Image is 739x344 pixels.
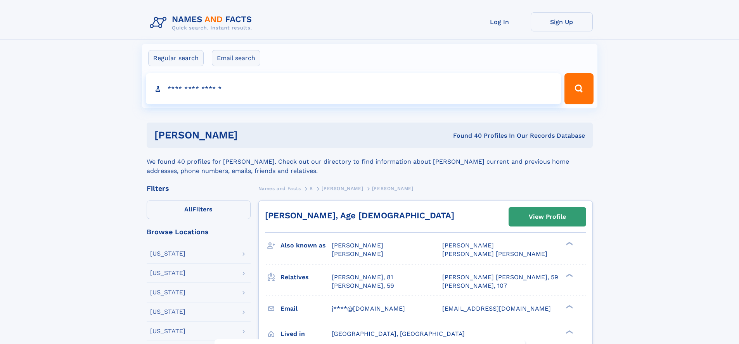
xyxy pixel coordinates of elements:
div: Found 40 Profiles In Our Records Database [345,131,585,140]
input: search input [146,73,561,104]
div: ❯ [564,273,573,278]
div: ❯ [564,329,573,334]
a: [PERSON_NAME] [PERSON_NAME], 59 [442,273,558,282]
span: [GEOGRAPHIC_DATA], [GEOGRAPHIC_DATA] [332,330,465,337]
label: Regular search [148,50,204,66]
label: Filters [147,201,251,219]
span: B [310,186,313,191]
button: Search Button [564,73,593,104]
a: [PERSON_NAME], 81 [332,273,393,282]
div: ❯ [564,241,573,246]
span: All [184,206,192,213]
a: Names and Facts [258,183,301,193]
h3: Relatives [280,271,332,284]
div: ❯ [564,304,573,309]
span: [PERSON_NAME] [332,250,383,258]
div: Browse Locations [147,228,251,235]
div: [US_STATE] [150,309,185,315]
a: B [310,183,313,193]
a: Sign Up [531,12,593,31]
div: Filters [147,185,251,192]
div: [US_STATE] [150,328,185,334]
a: View Profile [509,207,586,226]
img: Logo Names and Facts [147,12,258,33]
a: [PERSON_NAME], 59 [332,282,394,290]
div: View Profile [529,208,566,226]
a: [PERSON_NAME], Age [DEMOGRAPHIC_DATA] [265,211,454,220]
h3: Also known as [280,239,332,252]
span: [EMAIL_ADDRESS][DOMAIN_NAME] [442,305,551,312]
div: We found 40 profiles for [PERSON_NAME]. Check out our directory to find information about [PERSON... [147,148,593,176]
h1: [PERSON_NAME] [154,130,346,140]
label: Email search [212,50,260,66]
a: [PERSON_NAME] [322,183,363,193]
span: [PERSON_NAME] [442,242,494,249]
div: [US_STATE] [150,251,185,257]
span: [PERSON_NAME] [322,186,363,191]
span: [PERSON_NAME] [PERSON_NAME] [442,250,547,258]
h3: Lived in [280,327,332,341]
div: [US_STATE] [150,289,185,296]
h3: Email [280,302,332,315]
a: [PERSON_NAME], 107 [442,282,507,290]
a: Log In [469,12,531,31]
span: [PERSON_NAME] [332,242,383,249]
div: [US_STATE] [150,270,185,276]
span: [PERSON_NAME] [372,186,414,191]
